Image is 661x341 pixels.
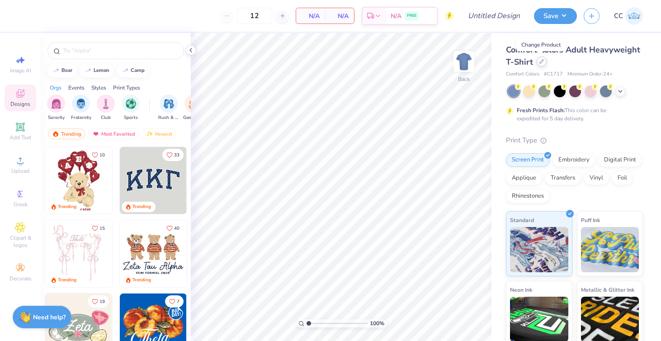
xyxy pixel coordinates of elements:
div: filter for Sorority [47,95,65,121]
button: filter button [71,95,91,121]
span: Designs [10,100,30,108]
span: N/A [330,11,349,21]
div: bear [61,68,72,73]
div: Print Types [113,84,140,92]
button: filter button [47,95,65,121]
img: Rush & Bid Image [164,99,174,109]
div: Trending [48,128,85,139]
button: Like [88,295,109,308]
span: FREE [407,13,416,19]
button: Like [88,149,109,161]
span: Greek [14,201,28,208]
span: Minimum Order: 24 + [567,71,613,78]
span: 33 [174,153,179,157]
span: Fraternity [71,114,91,121]
strong: Fresh Prints Flash: [517,107,565,114]
img: Sports Image [126,99,136,109]
div: Newest [142,128,176,139]
img: Sorority Image [51,99,61,109]
img: trend_line.gif [85,68,92,73]
img: Fraternity Image [76,99,86,109]
span: Rush & Bid [158,114,179,121]
div: Embroidery [552,153,595,167]
div: Screen Print [506,153,550,167]
img: 587403a7-0594-4a7f-b2bd-0ca67a3ff8dd [45,147,112,214]
div: filter for Club [97,95,115,121]
div: filter for Sports [122,95,140,121]
span: Sorority [48,114,65,121]
span: Decorate [9,275,31,282]
div: Print Type [506,135,643,146]
span: Metallic & Glitter Ink [581,285,634,294]
img: e74243e0-e378-47aa-a400-bc6bcb25063a [112,147,179,214]
div: Rhinestones [506,189,550,203]
button: filter button [97,95,115,121]
div: Vinyl [584,171,609,185]
button: Like [165,295,184,308]
img: Back [455,52,473,71]
span: Puff Ink [581,215,600,225]
div: This color can be expedited for 5 day delivery. [517,106,628,123]
input: Try "Alpha" [62,46,178,55]
div: Transfers [545,171,581,185]
div: Events [68,84,85,92]
div: Most Favorited [88,128,139,139]
img: Club Image [101,99,111,109]
span: 10 [99,153,105,157]
span: 19 [99,299,105,304]
div: Orgs [50,84,61,92]
span: Neon Ink [510,285,532,294]
span: # C1717 [544,71,563,78]
img: Standard [510,227,568,272]
div: Styles [91,84,106,92]
input: – – [237,8,272,24]
img: edfb13fc-0e43-44eb-bea2-bf7fc0dd67f9 [186,147,253,214]
span: Comfort Colors Adult Heavyweight T-Shirt [506,44,640,67]
div: Trending [58,277,76,284]
span: N/A [302,11,320,21]
div: filter for Rush & Bid [158,95,179,121]
span: 40 [174,226,179,231]
img: Game Day Image [189,99,199,109]
img: most_fav.gif [92,131,99,137]
div: Change Product [516,38,566,51]
input: Untitled Design [461,7,527,25]
img: d12c9beb-9502-45c7-ae94-40b97fdd6040 [186,220,253,287]
span: Sports [124,114,138,121]
div: filter for Fraternity [71,95,91,121]
span: 100 % [370,319,384,327]
span: 7 [177,299,179,304]
span: Comfort Colors [506,71,539,78]
a: CC [614,7,643,25]
button: filter button [122,95,140,121]
img: trending.gif [52,131,59,137]
button: Save [534,8,577,24]
div: Digital Print [598,153,642,167]
img: a3be6b59-b000-4a72-aad0-0c575b892a6b [120,220,187,287]
span: Add Text [9,134,31,141]
img: 3b9aba4f-e317-4aa7-a679-c95a879539bd [120,147,187,214]
button: lemon [80,64,113,77]
span: Game Day [183,114,204,121]
button: filter button [183,95,204,121]
button: bear [47,64,76,77]
span: Image AI [10,67,31,74]
button: Like [162,222,184,234]
div: Back [458,75,470,83]
div: filter for Game Day [183,95,204,121]
span: Standard [510,215,534,225]
div: Trending [58,204,76,210]
strong: Need help? [33,313,66,322]
div: Applique [506,171,542,185]
span: 15 [99,226,105,231]
img: trend_line.gif [122,68,129,73]
img: 83dda5b0-2158-48ca-832c-f6b4ef4c4536 [45,220,112,287]
span: Clipart & logos [5,234,36,249]
button: camp [117,64,149,77]
img: Puff Ink [581,227,639,272]
button: filter button [158,95,179,121]
button: Like [162,149,184,161]
div: camp [131,68,145,73]
div: lemon [94,68,109,73]
button: Like [88,222,109,234]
